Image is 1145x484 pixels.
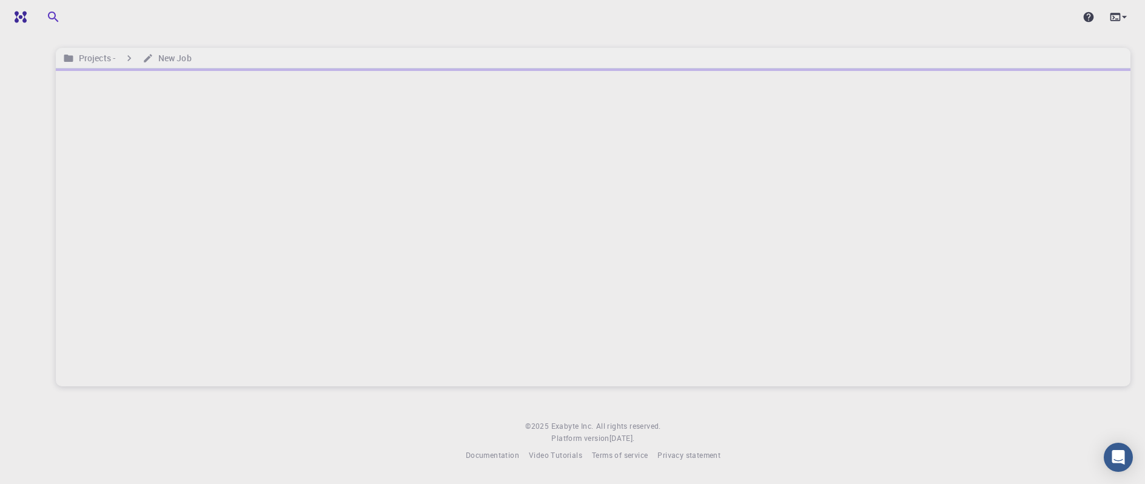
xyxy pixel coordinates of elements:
a: Video Tutorials [529,449,582,462]
a: Privacy statement [657,449,720,462]
a: [DATE]. [609,432,635,445]
h6: New Job [153,52,192,65]
nav: breadcrumb [61,52,194,65]
div: Open Intercom Messenger [1104,443,1133,472]
span: Privacy statement [657,450,720,460]
span: All rights reserved. [596,420,661,432]
a: Exabyte Inc. [551,420,594,432]
span: Terms of service [592,450,648,460]
span: [DATE] . [609,433,635,443]
img: logo [10,11,27,23]
span: Documentation [466,450,519,460]
h6: Projects - [74,52,116,65]
a: Terms of service [592,449,648,462]
span: Video Tutorials [529,450,582,460]
span: Platform version [551,432,609,445]
span: © 2025 [525,420,551,432]
span: Exabyte Inc. [551,421,594,431]
a: Documentation [466,449,519,462]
